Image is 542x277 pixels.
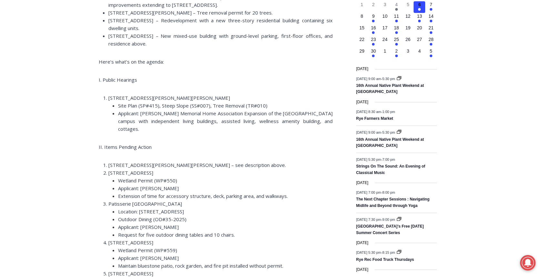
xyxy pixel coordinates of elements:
time: 2 [395,48,398,54]
a: 16th Annual Native Plant Weekend at [GEOGRAPHIC_DATA] [356,83,424,95]
time: - [356,110,395,114]
span: Request for five outdoor dining tables and 10 chairs. [118,231,235,238]
em: Has events [430,43,432,46]
span: Here’s what’s on the agenda: [99,58,164,65]
div: "[PERSON_NAME]'s draw is the fine variety of pristine raw fish kept on hand" [66,40,92,77]
time: 7 [430,2,432,7]
span: II. Items Pending Action [99,144,152,150]
time: 6 [418,2,421,7]
em: Has events [430,31,432,34]
time: - [356,251,396,254]
button: 27 [414,36,425,48]
button: 17 [379,25,391,36]
time: 19 [406,25,411,30]
time: 5 [430,48,432,54]
a: Intern @ [DOMAIN_NAME] [155,63,313,80]
span: 7:00 pm [382,158,395,161]
em: Has events [372,31,375,34]
time: 9 [372,14,375,19]
span: Maintain bluestone patio, rock garden, and fire pit installed without permit. [118,262,283,269]
button: 24 [379,36,391,48]
time: 1 [384,48,386,54]
span: 8:00 pm [382,190,395,194]
em: Has events [418,20,421,22]
span: Patisserie [GEOGRAPHIC_DATA] [108,200,182,207]
p: I. Public Hearings [99,76,333,84]
button: 8 [356,13,368,25]
time: 28 [428,37,434,42]
span: [STREET_ADDRESS][PERSON_NAME][PERSON_NAME] – see description above. [108,162,286,168]
a: The Next Chapter Sessions : Navigating Midlife and Beyond through Yoga [356,197,429,208]
button: 26 [402,36,414,48]
span: [DATE] 8:30 am [356,110,381,114]
button: 5 [402,1,414,13]
span: [STREET_ADDRESS] – New mixed-use building with ground-level parking, first-floor offices, and res... [108,33,333,47]
span: Applicant: [PERSON_NAME] Memorial Home Association Expansion of the [GEOGRAPHIC_DATA] campus with... [118,110,333,132]
span: Outdoor Dining (OD#35-2025) [118,216,186,222]
time: 5 [407,2,409,7]
span: Applicant: [PERSON_NAME] [118,224,179,230]
button: 13 Has events [414,13,425,25]
time: 21 [428,25,434,30]
button: 2 [368,1,379,13]
span: [STREET_ADDRESS][PERSON_NAME] – Tree removal permit for 20 trees. [108,9,273,16]
time: 16 [371,25,376,30]
span: Open Tues. - Sun. [PHONE_NUMBER] [2,67,63,91]
time: 22 [359,37,365,42]
a: [GEOGRAPHIC_DATA]’s Free [DATE] Summer Concert Series [356,224,424,235]
button: 3 [379,1,391,13]
button: 1 [379,48,391,59]
span: Wetland Permit (WP#550) [118,177,177,184]
time: 8 [361,14,363,19]
em: Has events [395,55,398,57]
time: 1 [361,2,363,7]
button: 9 Has events [368,13,379,25]
span: [DATE] 7:30 pm [356,218,381,221]
time: - [356,190,395,194]
em: Has events [430,55,432,57]
button: 2 Has events [391,48,402,59]
time: 20 [417,25,422,30]
time: 27 [417,37,422,42]
span: Site Plan (SP#415), Steep Slope (SS#007), Tree Removal (TR#010) [118,102,267,109]
span: [STREET_ADDRESS] [108,169,153,176]
time: 3 [407,48,409,54]
span: [DATE] 5:30 pm [356,251,381,254]
time: - [356,218,396,221]
time: 29 [359,48,365,54]
time: 3 [384,2,386,7]
em: Has events [372,20,375,22]
time: 14 [428,14,434,19]
time: 2 [372,2,375,7]
time: [DATE] [356,66,368,72]
time: 15 [359,25,365,30]
a: Open Tues. - Sun. [PHONE_NUMBER] [0,65,65,80]
time: - [356,130,396,134]
time: 30 [371,48,376,54]
span: [STREET_ADDRESS][PERSON_NAME][PERSON_NAME] [108,95,230,101]
span: 1:00 pm [382,110,395,114]
em: Has events [430,8,432,11]
span: Intern @ [DOMAIN_NAME] [169,64,299,79]
em: Has events [395,43,398,46]
em: Has events [430,20,432,22]
span: Applicant: [PERSON_NAME] [118,255,179,261]
time: 13 [417,14,422,19]
button: 21 Has events [425,25,437,36]
button: 4 [414,48,425,59]
button: 14 Has events [425,13,437,25]
time: 17 [382,25,387,30]
span: [DATE] 9:00 am [356,77,381,80]
em: Has events [395,20,398,22]
a: 16th Annual Native Plant Weekend at [GEOGRAPHIC_DATA] [356,137,424,149]
span: [DATE] 9:00 am [356,130,381,134]
button: 23 Has events [368,36,379,48]
time: 11 [394,14,399,19]
button: 19 [402,25,414,36]
time: 24 [382,37,387,42]
button: 5 Has events [425,48,437,59]
time: 26 [406,37,411,42]
a: Rye Farmers Market [356,116,393,121]
button: 4 Has events [391,1,402,13]
button: 20 [414,25,425,36]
